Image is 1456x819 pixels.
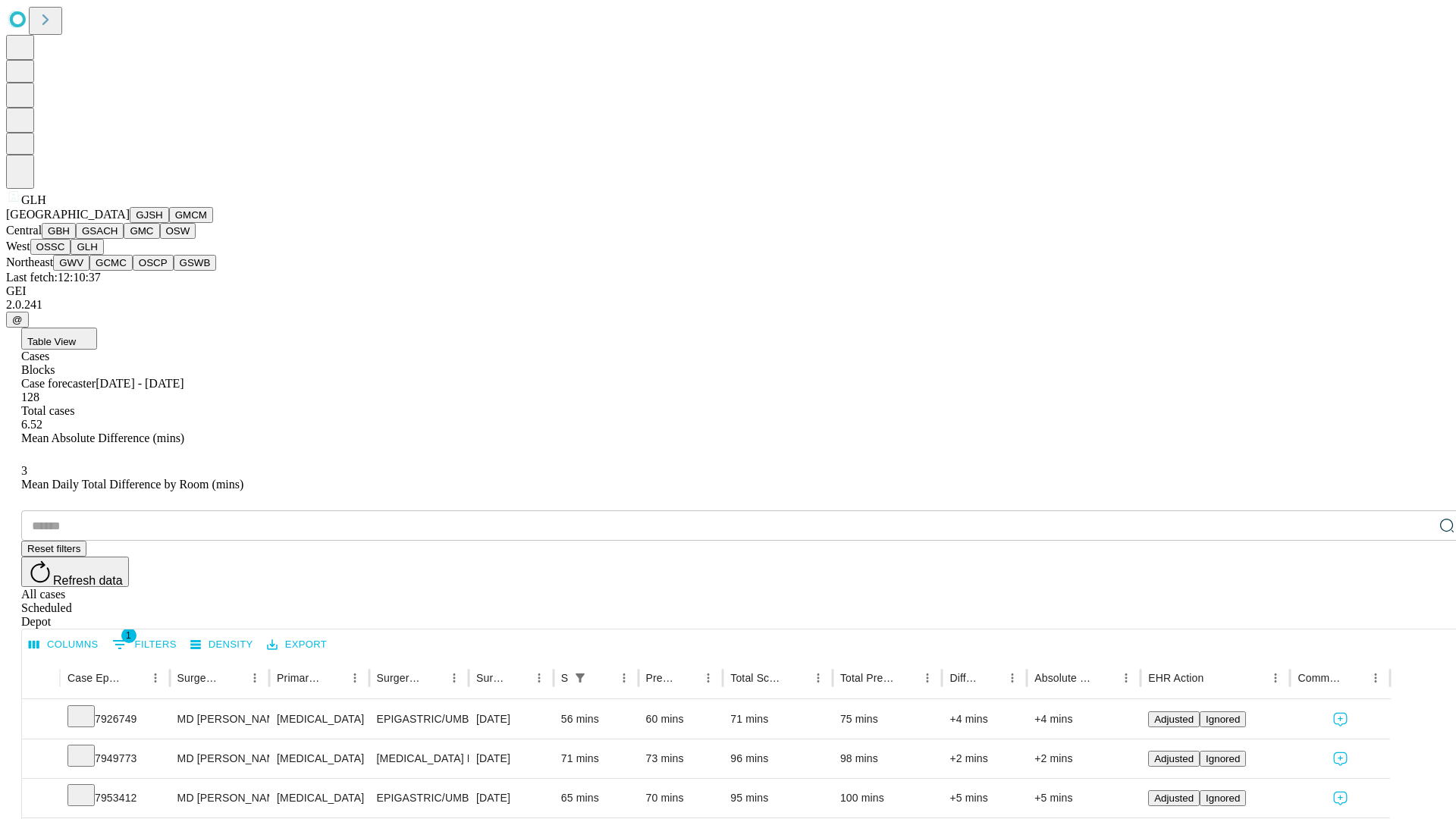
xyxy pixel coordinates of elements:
[30,746,52,773] button: Expand
[145,667,166,689] button: Menu
[124,667,145,689] button: Sort
[698,667,719,689] button: Menu
[476,672,506,684] div: Surgery Date
[12,314,23,325] span: @
[613,667,635,689] button: Menu
[377,779,461,817] div: EPIGASTRIC/UMBILICAL [MEDICAL_DATA] INITIAL < 3 CM INCARCERATED/STRANGULATED
[377,700,461,739] div: EPIGASTRIC/UMBILICAL [MEDICAL_DATA] INITIAL < 3 CM REDUCIBLE
[277,779,361,817] div: [MEDICAL_DATA]
[1206,792,1240,804] span: Ignored
[25,633,102,657] button: Select columns
[840,700,935,739] div: 75 mins
[1034,779,1133,817] div: +5 mins
[561,739,631,778] div: 71 mins
[444,667,465,689] button: Menu
[187,633,257,657] button: Density
[1154,714,1194,725] span: Adjusted
[53,255,89,271] button: GWV
[949,779,1019,817] div: +5 mins
[121,628,136,643] span: 1
[6,284,1450,298] div: GEI
[30,786,52,812] button: Expand
[277,700,361,739] div: [MEDICAL_DATA]
[1200,790,1246,806] button: Ignored
[6,224,42,237] span: Central
[646,739,716,778] div: 73 mins
[67,700,162,739] div: 7926749
[177,672,221,684] div: Surgeon Name
[277,739,361,778] div: [MEDICAL_DATA]
[896,667,917,689] button: Sort
[1034,739,1133,778] div: +2 mins
[124,223,159,239] button: GMC
[1116,667,1137,689] button: Menu
[840,672,895,684] div: Total Predicted Duration
[561,700,631,739] div: 56 mins
[27,336,76,347] span: Table View
[323,667,344,689] button: Sort
[377,739,461,778] div: [MEDICAL_DATA] PARTIAL
[917,667,938,689] button: Menu
[476,779,546,817] div: [DATE]
[21,464,27,477] span: 3
[21,193,46,206] span: GLH
[1148,751,1200,767] button: Adjusted
[263,633,331,657] button: Export
[21,328,97,350] button: Table View
[21,478,243,491] span: Mean Daily Total Difference by Room (mins)
[42,223,76,239] button: GBH
[76,223,124,239] button: GSACH
[89,255,133,271] button: GCMC
[344,667,366,689] button: Menu
[133,255,174,271] button: OSCP
[177,779,262,817] div: MD [PERSON_NAME] [PERSON_NAME] Md
[71,239,103,255] button: GLH
[1034,700,1133,739] div: +4 mins
[377,672,421,684] div: Surgery Name
[646,672,676,684] div: Predicted In Room Duration
[96,377,184,390] span: [DATE] - [DATE]
[786,667,808,689] button: Sort
[67,739,162,778] div: 7949773
[53,574,123,587] span: Refresh data
[561,779,631,817] div: 65 mins
[21,431,184,444] span: Mean Absolute Difference (mins)
[507,667,529,689] button: Sort
[570,667,591,689] button: Show filters
[730,672,785,684] div: Total Scheduled Duration
[840,779,935,817] div: 100 mins
[6,240,30,253] span: West
[1148,790,1200,806] button: Adjusted
[6,208,130,221] span: [GEOGRAPHIC_DATA]
[1002,667,1023,689] button: Menu
[177,739,262,778] div: MD [PERSON_NAME] [PERSON_NAME] Md
[981,667,1002,689] button: Sort
[6,271,101,284] span: Last fetch: 12:10:37
[67,672,122,684] div: Case Epic Id
[1205,667,1226,689] button: Sort
[177,700,262,739] div: MD [PERSON_NAME] [PERSON_NAME] Md
[1148,672,1203,684] div: EHR Action
[1200,711,1246,727] button: Ignored
[646,700,716,739] div: 60 mins
[730,779,825,817] div: 95 mins
[840,739,935,778] div: 98 mins
[30,707,52,733] button: Expand
[1094,667,1116,689] button: Sort
[6,312,29,328] button: @
[1365,667,1386,689] button: Menu
[130,207,169,223] button: GJSH
[592,667,613,689] button: Sort
[27,543,80,554] span: Reset filters
[174,255,217,271] button: GSWB
[1034,672,1093,684] div: Absolute Difference
[1154,792,1194,804] span: Adjusted
[1200,751,1246,767] button: Ignored
[1206,714,1240,725] span: Ignored
[676,667,698,689] button: Sort
[30,239,71,255] button: OSSC
[21,557,129,587] button: Refresh data
[160,223,196,239] button: OSW
[108,632,180,657] button: Show filters
[476,700,546,739] div: [DATE]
